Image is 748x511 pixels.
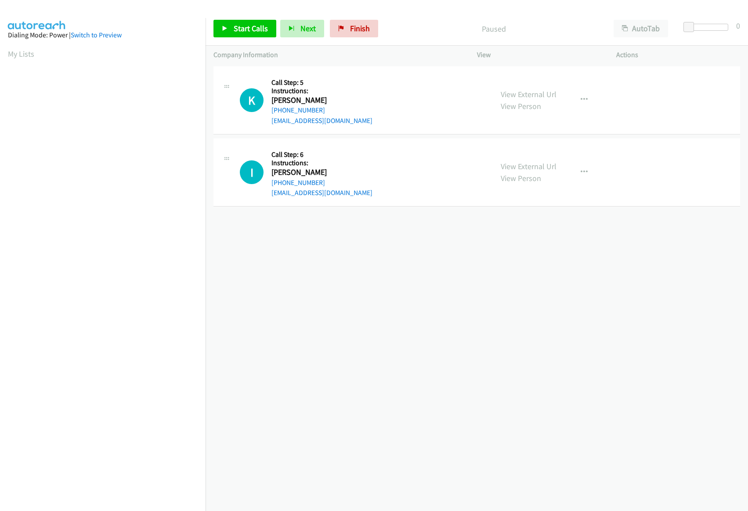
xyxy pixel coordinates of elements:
[501,173,541,183] a: View Person
[271,167,339,178] h2: [PERSON_NAME]
[8,30,198,40] div: Dialing Mode: Power |
[501,101,541,111] a: View Person
[271,78,372,87] h5: Call Step: 5
[234,23,268,33] span: Start Calls
[477,50,601,60] p: View
[271,87,372,95] h5: Instructions:
[350,23,370,33] span: Finish
[271,95,339,105] h2: [PERSON_NAME]
[8,68,206,485] iframe: Dialpad
[501,161,556,171] a: View External Url
[240,160,264,184] div: The call is yet to be attempted
[614,20,668,37] button: AutoTab
[271,150,372,159] h5: Call Step: 6
[300,23,316,33] span: Next
[213,20,276,37] a: Start Calls
[271,178,325,187] a: [PHONE_NUMBER]
[271,116,372,125] a: [EMAIL_ADDRESS][DOMAIN_NAME]
[71,31,122,39] a: Switch to Preview
[8,49,34,59] a: My Lists
[390,23,598,35] p: Paused
[271,106,325,114] a: [PHONE_NUMBER]
[501,89,556,99] a: View External Url
[616,50,740,60] p: Actions
[271,159,372,167] h5: Instructions:
[213,50,461,60] p: Company Information
[240,160,264,184] h1: I
[280,20,324,37] button: Next
[271,188,372,197] a: [EMAIL_ADDRESS][DOMAIN_NAME]
[688,24,728,31] div: Delay between calls (in seconds)
[330,20,378,37] a: Finish
[736,20,740,32] div: 0
[240,88,264,112] div: The call is yet to be attempted
[240,88,264,112] h1: K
